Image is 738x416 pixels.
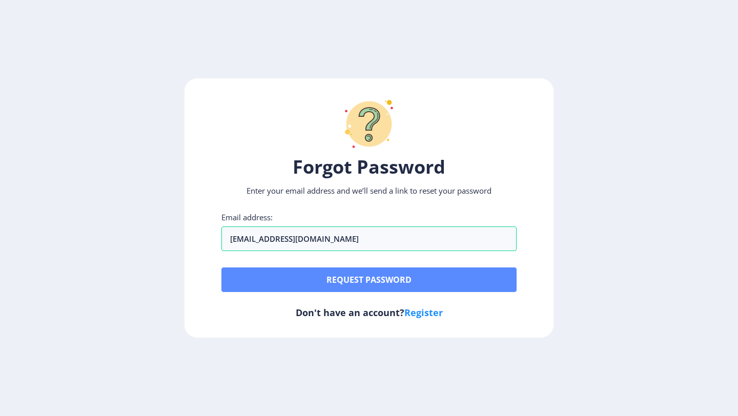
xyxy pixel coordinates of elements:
p: Enter your email address and we’ll send a link to reset your password [221,185,517,196]
input: Email address [221,226,517,251]
h6: Don't have an account? [221,306,517,319]
label: Email address: [221,212,273,222]
a: Register [404,306,443,319]
h1: Forgot Password [221,155,517,179]
button: Request password [221,267,517,292]
img: question-mark [338,93,400,155]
